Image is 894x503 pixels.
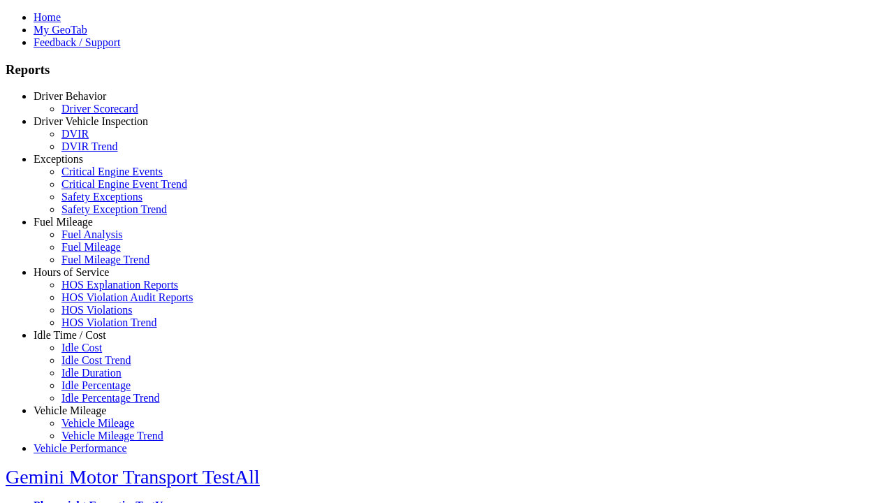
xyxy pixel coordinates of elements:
[61,178,187,190] a: Critical Engine Event Trend
[34,216,93,228] a: Fuel Mileage
[34,36,120,48] a: Feedback / Support
[34,115,148,127] a: Driver Vehicle Inspection
[34,11,61,23] a: Home
[61,140,117,152] a: DVIR Trend
[34,153,83,165] a: Exceptions
[34,442,127,454] a: Vehicle Performance
[61,191,142,203] a: Safety Exceptions
[61,304,132,316] a: HOS Violations
[61,417,134,429] a: Vehicle Mileage
[61,392,159,404] a: Idle Percentage Trend
[61,379,131,391] a: Idle Percentage
[61,279,178,291] a: HOS Explanation Reports
[61,354,131,366] a: Idle Cost Trend
[61,166,163,177] a: Critical Engine Events
[61,241,121,253] a: Fuel Mileage
[61,203,167,215] a: Safety Exception Trend
[34,404,106,416] a: Vehicle Mileage
[6,466,260,488] a: Gemini Motor Transport TestAll
[34,90,106,102] a: Driver Behavior
[61,367,122,379] a: Idle Duration
[34,329,106,341] a: Idle Time / Cost
[61,128,89,140] a: DVIR
[61,254,149,265] a: Fuel Mileage Trend
[61,342,102,353] a: Idle Cost
[6,62,888,78] h3: Reports
[61,103,138,115] a: Driver Scorecard
[61,316,157,328] a: HOS Violation Trend
[61,291,193,303] a: HOS Violation Audit Reports
[34,24,87,36] a: My GeoTab
[34,266,109,278] a: Hours of Service
[61,228,123,240] a: Fuel Analysis
[61,430,163,442] a: Vehicle Mileage Trend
